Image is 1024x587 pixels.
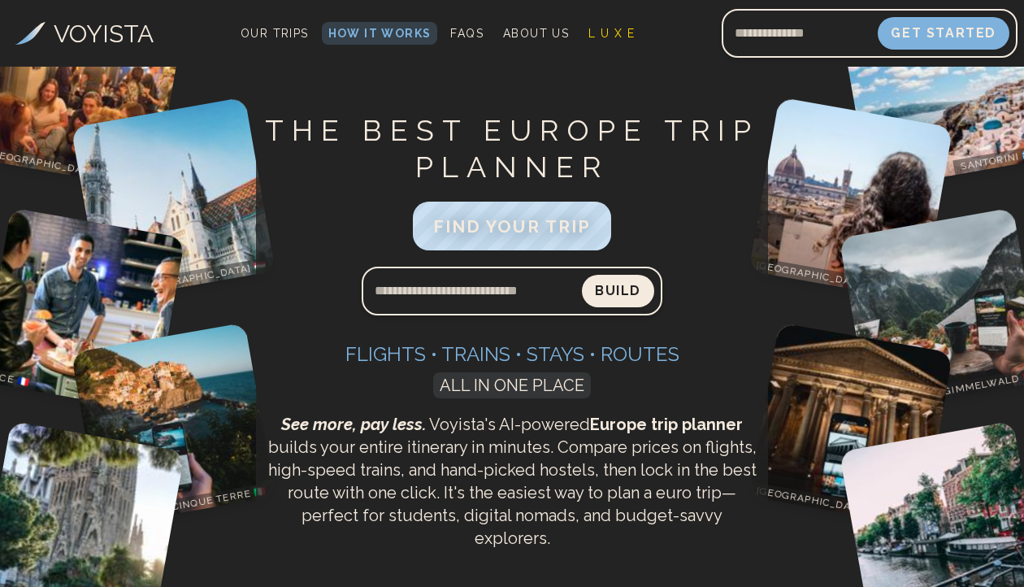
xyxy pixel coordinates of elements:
h3: VOYISTA [54,15,154,52]
span: ALL IN ONE PLACE [433,372,591,398]
button: Build [582,275,654,307]
button: Get Started [878,17,1009,50]
a: FAQs [444,22,490,45]
button: FIND YOUR TRIP [413,202,611,250]
span: About Us [503,27,569,40]
a: How It Works [322,22,438,45]
h1: THE BEST EUROPE TRIP PLANNER [263,112,761,185]
a: L U X E [582,22,641,45]
a: FIND YOUR TRIP [413,220,611,236]
img: Voyista Logo [15,22,46,45]
img: Cinque Terre [72,323,276,527]
img: Florence [749,97,953,301]
input: Search query [362,272,582,311]
span: FIND YOUR TRIP [433,216,591,237]
a: About Us [497,22,575,45]
span: Our Trips [241,27,309,40]
img: Rome [749,323,953,527]
img: Budapest [72,97,276,301]
input: Email address [722,14,878,53]
a: Our Trips [234,22,315,45]
span: FAQs [450,27,484,40]
strong: Europe trip planner [590,415,743,434]
p: Voyista's AI-powered builds your entire itinerary in minutes. Compare prices on flights, high-spe... [263,413,761,550]
a: VOYISTA [15,15,154,52]
span: See more, pay less. [281,415,426,434]
h3: Flights • Trains • Stays • Routes [263,341,761,367]
span: How It Works [328,27,432,40]
span: L U X E [588,27,635,40]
